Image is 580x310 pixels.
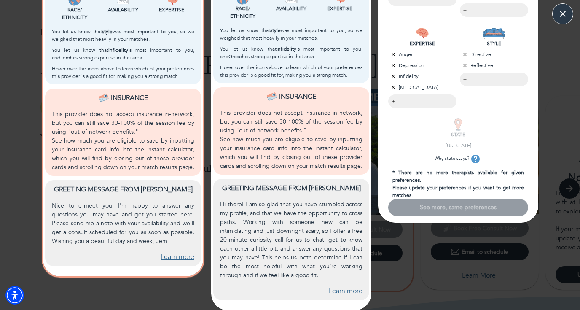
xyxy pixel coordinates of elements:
div: Accessibility Menu [5,286,24,305]
p: Greeting message from [PERSON_NAME] [52,184,194,194]
b: infidelity [108,47,128,54]
p: Depression [388,62,456,69]
p: See how much you are eligible to save by inputting your insurance card info into the instant calc... [52,136,194,172]
p: Race/ Ethnicity [220,5,265,20]
b: style [102,28,113,35]
p: Insurance [111,93,148,103]
a: Learn more [161,252,194,262]
img: STYLE [482,27,505,40]
p: Anger [388,51,456,58]
p: Greeting message from [PERSON_NAME] [220,183,362,193]
b: infidelity [277,46,296,52]
p: Race/ Ethnicity [52,6,97,21]
p: EXPERTISE [388,40,456,47]
p: Availability [269,5,314,12]
p: Infidelity [388,73,456,80]
p: Availability [100,6,145,13]
p: You let us know that was most important to you, so we weighed that most heavily in your matches. [220,27,362,42]
p: Expertise [149,6,194,13]
a: Learn more [329,286,362,296]
button: tooltip [469,153,482,165]
p: Nice to e-meet you! I'm happy to answer any questions you may have and get you started here. Plea... [52,201,194,245]
img: EXPERTISE [416,27,429,40]
p: This provider does not accept insurance in-network, but you can still save 30-100% of the session... [52,110,194,136]
p: STATE [424,131,492,138]
p: Hover over the icons above to learn which of your preferences this provider is a good fit for, ma... [52,65,194,80]
p: Expertise [317,5,362,12]
p: Hi there! I am so glad that you have stumbled across my profile, and that we have the opportunity... [220,200,362,280]
p: * There are no more therapists available for given preferences. Please update your preferences if... [388,169,528,199]
p: You let us know that is most important to you, and Grace has strong expertise in that area. [220,45,362,60]
img: STATE [452,118,465,131]
p: See how much you are eligible to save by inputting your insurance card info into the instant calc... [220,135,362,170]
p: Reflective [460,62,528,69]
p: [MEDICAL_DATA] [388,84,456,91]
p: Directive [460,51,528,58]
p: [US_STATE] [424,142,492,149]
p: You let us know that is most important to you, and Jem has strong expertise in that area. [52,46,194,62]
p: Insurance [279,92,316,102]
p: Why state stays? [424,153,492,165]
b: style [270,27,281,34]
p: Hover over the icons above to learn which of your preferences this provider is a good fit for, ma... [220,64,362,79]
p: This provider does not accept insurance in-network, but you can still save 30-100% of the session... [220,108,362,135]
p: You let us know that was most important to you, so we weighed that most heavily in your matches. [52,28,194,43]
p: STYLE [460,40,528,47]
